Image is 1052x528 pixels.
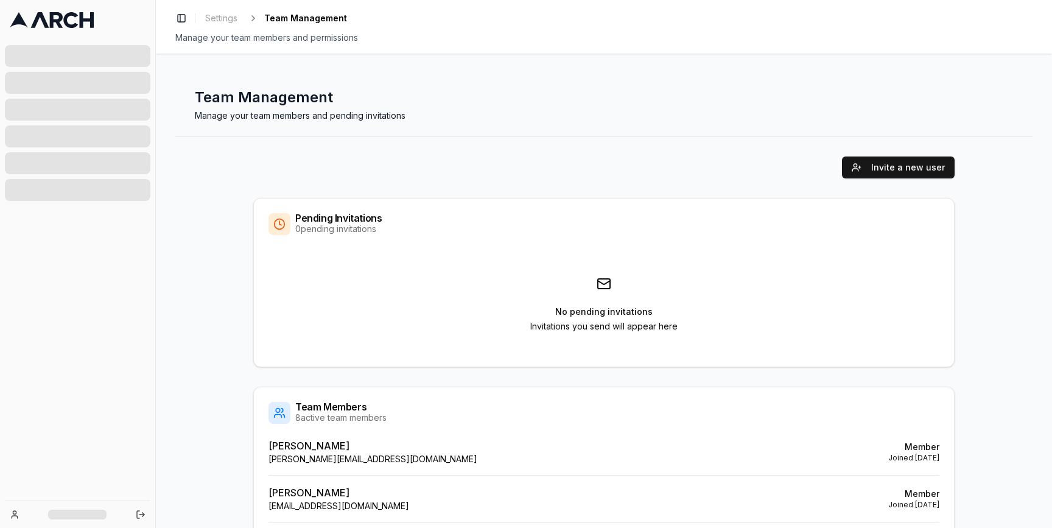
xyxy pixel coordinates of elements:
p: Joined [DATE] [888,453,939,463]
p: Joined [DATE] [888,500,939,510]
p: [PERSON_NAME] [268,438,477,453]
p: Member [888,441,939,453]
p: [PERSON_NAME] [268,485,409,500]
p: [EMAIL_ADDRESS][DOMAIN_NAME] [268,500,409,512]
p: Manage your team members and pending invitations [195,110,1013,122]
div: 0 pending invitations [295,223,382,235]
div: Manage your team members and permissions [175,32,1033,44]
h1: Team Management [195,88,1013,107]
div: Pending Invitations [295,213,382,223]
div: 8 active team members [295,412,387,424]
span: Team Management [264,12,347,24]
p: [PERSON_NAME][EMAIL_ADDRESS][DOMAIN_NAME] [268,453,477,465]
div: Team Members [295,402,387,412]
span: Settings [205,12,237,24]
button: Invite a new user [842,157,955,178]
p: Invitations you send will appear here [530,320,678,333]
a: Settings [200,10,242,27]
p: Member [888,488,939,500]
p: No pending invitations [555,306,653,318]
button: Log out [132,506,149,523]
nav: breadcrumb [200,10,347,27]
